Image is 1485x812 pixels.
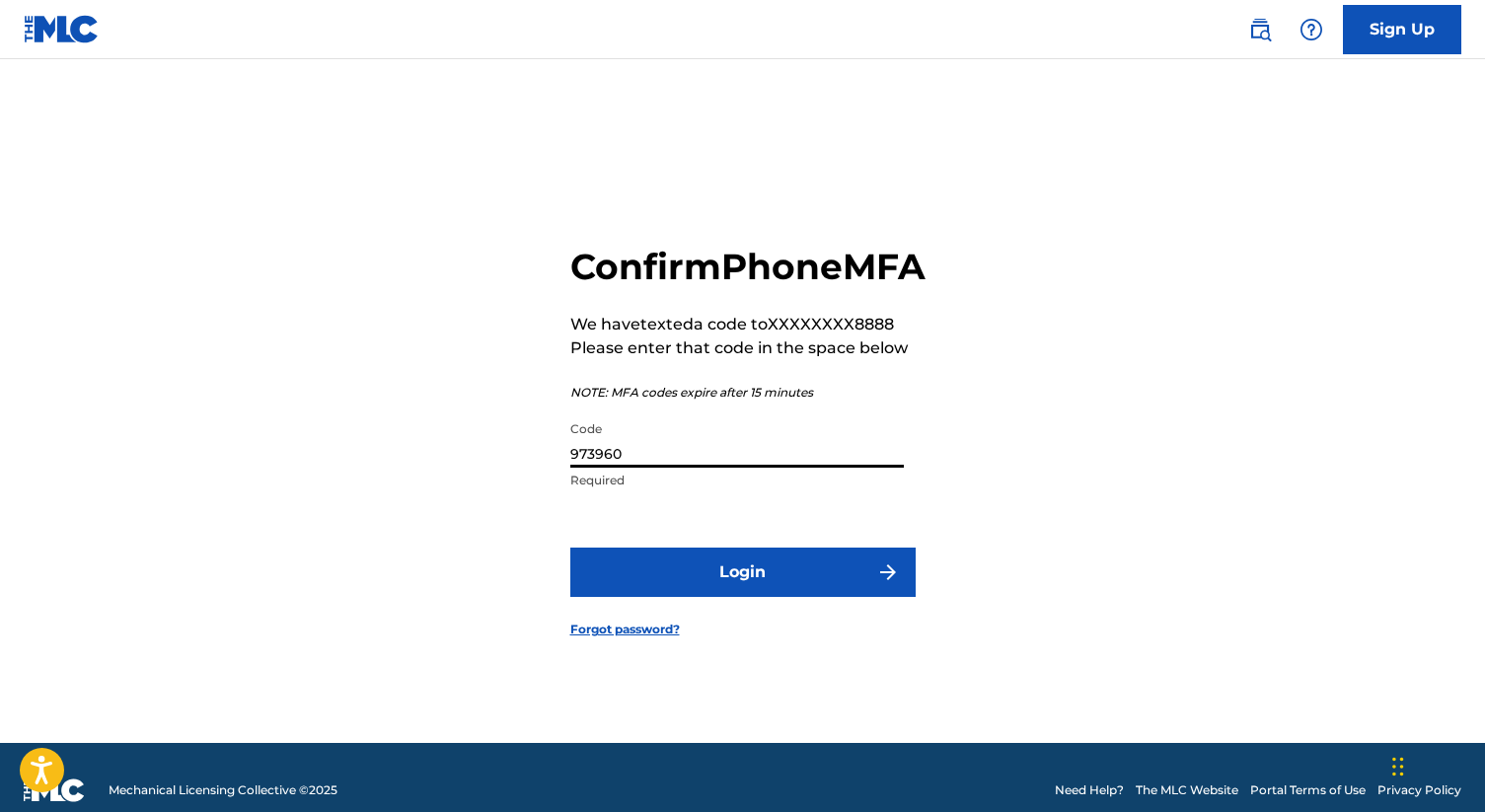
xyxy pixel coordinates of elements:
[570,313,926,336] p: We have texted a code to XXXXXXXX8888
[570,621,680,638] a: Forgot password?
[1392,737,1404,796] div: Drag
[876,560,900,584] img: f7272a7cc735f4ea7f67.svg
[570,384,926,402] p: NOTE: MFA codes expire after 15 minutes
[1240,10,1280,49] a: Public Search
[1386,717,1485,812] iframe: Chat Widget
[1248,18,1272,41] img: search
[570,245,926,289] h2: Confirm Phone MFA
[24,778,85,802] img: logo
[1343,5,1461,54] a: Sign Up
[1250,781,1366,799] a: Portal Terms of Use
[1377,781,1461,799] a: Privacy Policy
[109,781,337,799] span: Mechanical Licensing Collective © 2025
[1136,781,1238,799] a: The MLC Website
[570,336,926,360] p: Please enter that code in the space below
[1292,10,1331,49] div: Help
[1299,18,1323,41] img: help
[570,548,916,597] button: Login
[570,472,904,489] p: Required
[1055,781,1124,799] a: Need Help?
[24,15,100,43] img: MLC Logo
